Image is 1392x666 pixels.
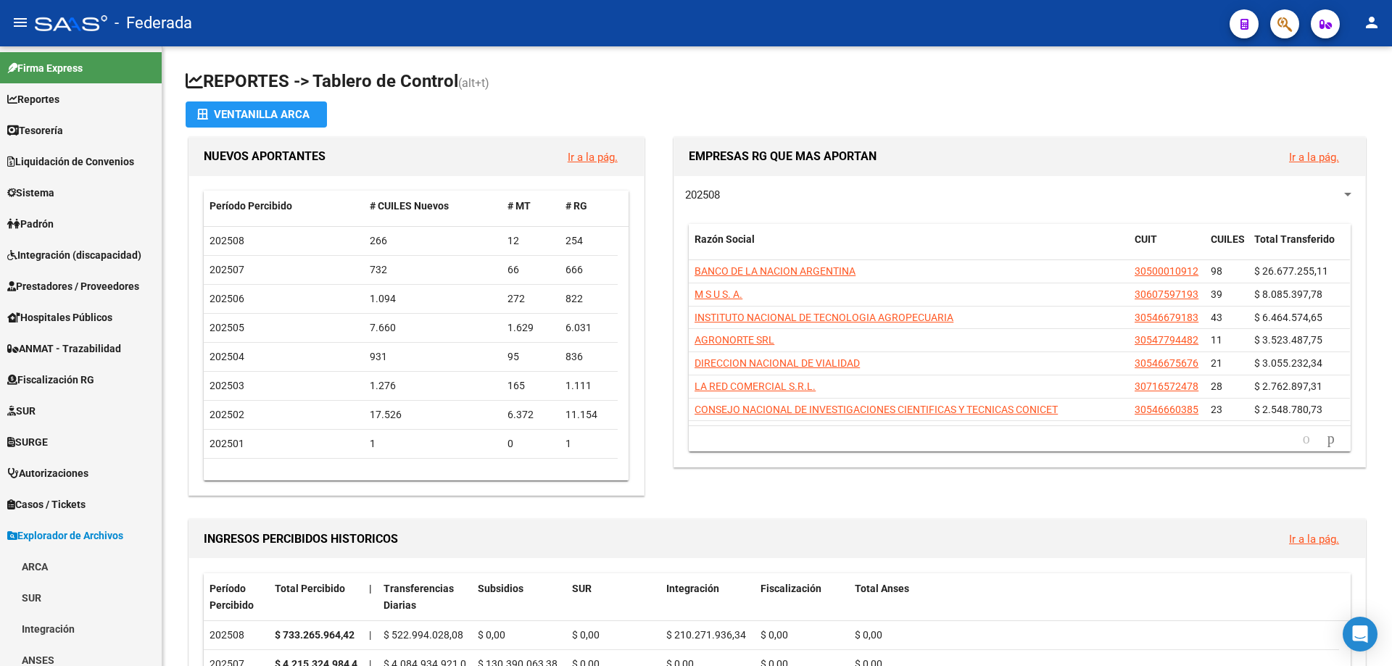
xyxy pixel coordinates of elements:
[210,351,244,362] span: 202504
[560,191,618,222] datatable-header-cell: # RG
[695,312,953,323] span: INSTITUTO NACIONAL DE TECNOLOGIA AGROPECUARIA
[556,143,629,170] button: Ir a la pág.
[1205,224,1248,272] datatable-header-cell: CUILES
[1211,312,1222,323] span: 43
[378,573,472,621] datatable-header-cell: Transferencias Diarias
[1254,357,1322,369] span: $ 3.055.232,34
[210,583,254,611] span: Período Percibido
[478,583,523,594] span: Subsidios
[1254,288,1322,300] span: $ 8.085.397,78
[186,101,327,128] button: Ventanilla ARCA
[7,403,36,419] span: SUR
[1135,357,1198,369] span: 30546675676
[695,288,742,300] span: M S U S. A.
[1254,265,1328,277] span: $ 26.677.255,11
[197,101,315,128] div: Ventanilla ARCA
[695,233,755,245] span: Razón Social
[695,265,855,277] span: BANCO DE LA NACION ARGENTINA
[565,407,612,423] div: 11.154
[566,573,660,621] datatable-header-cell: SUR
[1254,233,1335,245] span: Total Transferido
[507,407,554,423] div: 6.372
[1248,224,1350,272] datatable-header-cell: Total Transferido
[7,341,121,357] span: ANMAT - Trazabilidad
[204,149,326,163] span: NUEVOS APORTANTES
[1211,357,1222,369] span: 21
[1254,312,1322,323] span: $ 6.464.574,65
[565,291,612,307] div: 822
[370,200,449,212] span: # CUILES Nuevos
[7,434,48,450] span: SURGE
[7,91,59,107] span: Reportes
[364,191,502,222] datatable-header-cell: # CUILES Nuevos
[507,233,554,249] div: 12
[7,278,139,294] span: Prestadores / Proveedores
[565,320,612,336] div: 6.031
[1135,233,1157,245] span: CUIT
[275,629,355,641] strong: $ 733.265.964,42
[7,496,86,512] span: Casos / Tickets
[369,629,371,641] span: |
[370,291,497,307] div: 1.094
[565,436,612,452] div: 1
[210,409,244,420] span: 202502
[565,233,612,249] div: 254
[204,532,398,546] span: INGRESOS PERCIBIDOS HISTORICOS
[507,291,554,307] div: 272
[689,149,877,163] span: EMPRESAS RG QUE MAS APORTAN
[695,357,860,369] span: DIRECCION NACIONAL DE VIALIDAD
[1135,265,1198,277] span: 30500010912
[204,191,364,222] datatable-header-cell: Período Percibido
[1277,143,1351,170] button: Ir a la pág.
[115,7,192,39] span: - Federada
[210,627,263,644] div: 202508
[478,629,505,641] span: $ 0,00
[507,200,531,212] span: # MT
[370,378,497,394] div: 1.276
[370,407,497,423] div: 17.526
[507,436,554,452] div: 0
[666,583,719,594] span: Integración
[204,573,269,621] datatable-header-cell: Período Percibido
[1289,151,1339,164] a: Ir a la pág.
[370,233,497,249] div: 266
[7,372,94,388] span: Fiscalización RG
[7,60,83,76] span: Firma Express
[7,185,54,201] span: Sistema
[370,320,497,336] div: 7.660
[1343,617,1377,652] div: Open Intercom Messenger
[695,334,774,346] span: AGRONORTE SRL
[507,320,554,336] div: 1.629
[370,436,497,452] div: 1
[568,151,618,164] a: Ir a la pág.
[761,629,788,641] span: $ 0,00
[186,70,1369,95] h1: REPORTES -> Tablero de Control
[369,583,372,594] span: |
[7,154,134,170] span: Liquidación de Convenios
[1211,334,1222,346] span: 11
[1296,431,1317,447] a: go to previous page
[1254,334,1322,346] span: $ 3.523.487,75
[370,349,497,365] div: 931
[7,309,112,325] span: Hospitales Públicos
[269,573,363,621] datatable-header-cell: Total Percibido
[363,573,378,621] datatable-header-cell: |
[370,262,497,278] div: 732
[1135,288,1198,300] span: 30607597193
[1211,380,1222,392] span: 28
[7,247,141,263] span: Integración (discapacidad)
[1135,404,1198,415] span: 30546660385
[572,583,592,594] span: SUR
[458,76,489,90] span: (alt+t)
[565,378,612,394] div: 1.111
[384,629,463,641] span: $ 522.994.028,08
[1211,288,1222,300] span: 39
[7,528,123,544] span: Explorador de Archivos
[1211,265,1222,277] span: 98
[660,573,755,621] datatable-header-cell: Integración
[502,191,560,222] datatable-header-cell: # MT
[689,224,1129,272] datatable-header-cell: Razón Social
[1277,525,1351,552] button: Ir a la pág.
[849,573,1339,621] datatable-header-cell: Total Anses
[565,200,587,212] span: # RG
